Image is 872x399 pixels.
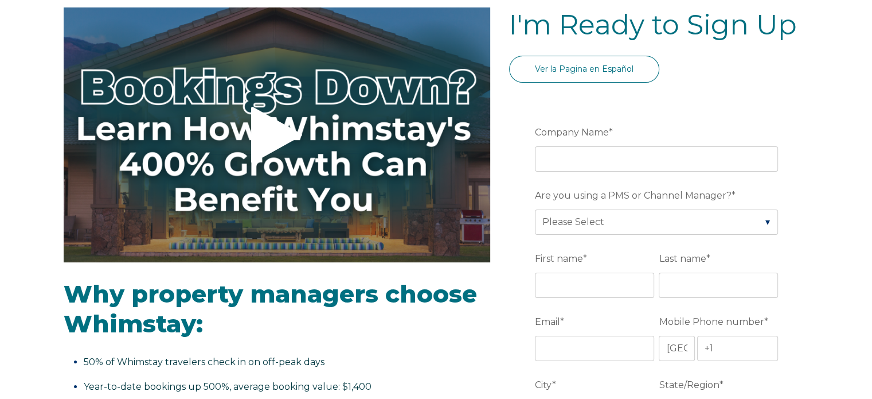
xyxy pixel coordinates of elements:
[659,250,706,268] span: Last name
[535,187,732,204] span: Are you using a PMS or Channel Manager?
[535,250,583,268] span: First name
[659,376,719,394] span: State/Region
[509,8,797,41] span: I'm Ready to Sign Up
[84,381,372,392] span: Year-to-date bookings up 500%, average booking value: $1,400
[64,279,477,339] span: Why property managers choose Whimstay:
[535,313,560,331] span: Email
[659,313,764,331] span: Mobile Phone number
[84,357,324,367] span: 50% of Whimstay travelers check in on off-peak days
[535,376,552,394] span: City
[509,56,659,83] a: Ver la Pagina en Español
[535,123,609,141] span: Company Name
